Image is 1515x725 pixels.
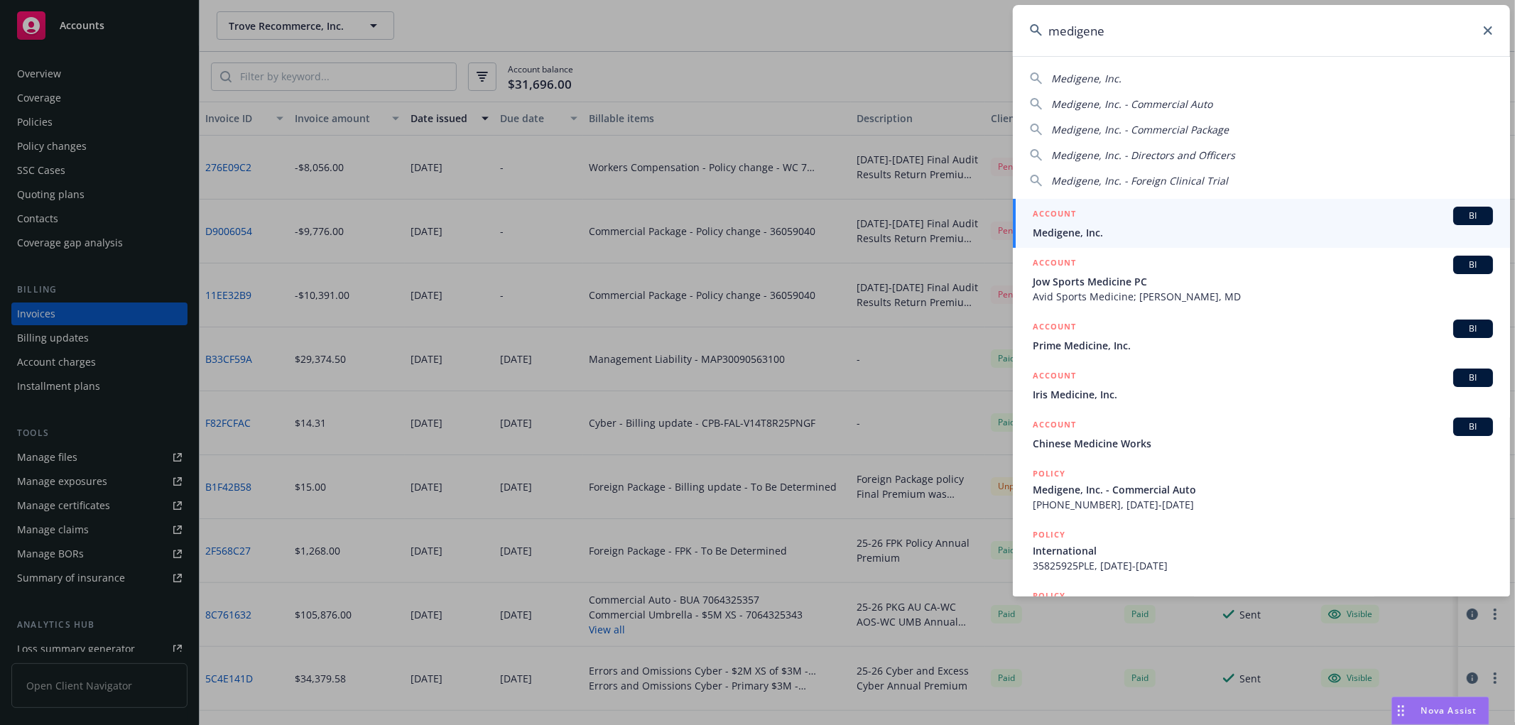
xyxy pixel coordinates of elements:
[1033,320,1076,337] h5: ACCOUNT
[1033,369,1076,386] h5: ACCOUNT
[1033,418,1076,435] h5: ACCOUNT
[1033,497,1493,512] span: [PHONE_NUMBER], [DATE]-[DATE]
[1051,72,1122,85] span: Medigene, Inc.
[1459,209,1487,222] span: BI
[1013,459,1510,520] a: POLICYMedigene, Inc. - Commercial Auto[PHONE_NUMBER], [DATE]-[DATE]
[1033,256,1076,273] h5: ACCOUNT
[1421,704,1477,716] span: Nova Assist
[1013,410,1510,459] a: ACCOUNTBIChinese Medicine Works
[1013,312,1510,361] a: ACCOUNTBIPrime Medicine, Inc.
[1033,543,1493,558] span: International
[1033,387,1493,402] span: Iris Medicine, Inc.
[1051,123,1229,136] span: Medigene, Inc. - Commercial Package
[1051,174,1228,187] span: Medigene, Inc. - Foreign Clinical Trial
[1033,589,1065,603] h5: POLICY
[1033,528,1065,542] h5: POLICY
[1459,322,1487,335] span: BI
[1013,361,1510,410] a: ACCOUNTBIIris Medicine, Inc.
[1033,207,1076,224] h5: ACCOUNT
[1051,148,1235,162] span: Medigene, Inc. - Directors and Officers
[1459,258,1487,271] span: BI
[1013,581,1510,642] a: POLICY
[1459,420,1487,433] span: BI
[1033,289,1493,304] span: Avid Sports Medicine; [PERSON_NAME], MD
[1459,371,1487,384] span: BI
[1033,274,1493,289] span: Jow Sports Medicine PC
[1013,199,1510,248] a: ACCOUNTBIMedigene, Inc.
[1033,225,1493,240] span: Medigene, Inc.
[1033,482,1493,497] span: Medigene, Inc. - Commercial Auto
[1051,97,1212,111] span: Medigene, Inc. - Commercial Auto
[1033,436,1493,451] span: Chinese Medicine Works
[1033,467,1065,481] h5: POLICY
[1013,248,1510,312] a: ACCOUNTBIJow Sports Medicine PCAvid Sports Medicine; [PERSON_NAME], MD
[1392,697,1410,724] div: Drag to move
[1013,520,1510,581] a: POLICYInternational35825925PLE, [DATE]-[DATE]
[1013,5,1510,56] input: Search...
[1033,338,1493,353] span: Prime Medicine, Inc.
[1033,558,1493,573] span: 35825925PLE, [DATE]-[DATE]
[1391,697,1489,725] button: Nova Assist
